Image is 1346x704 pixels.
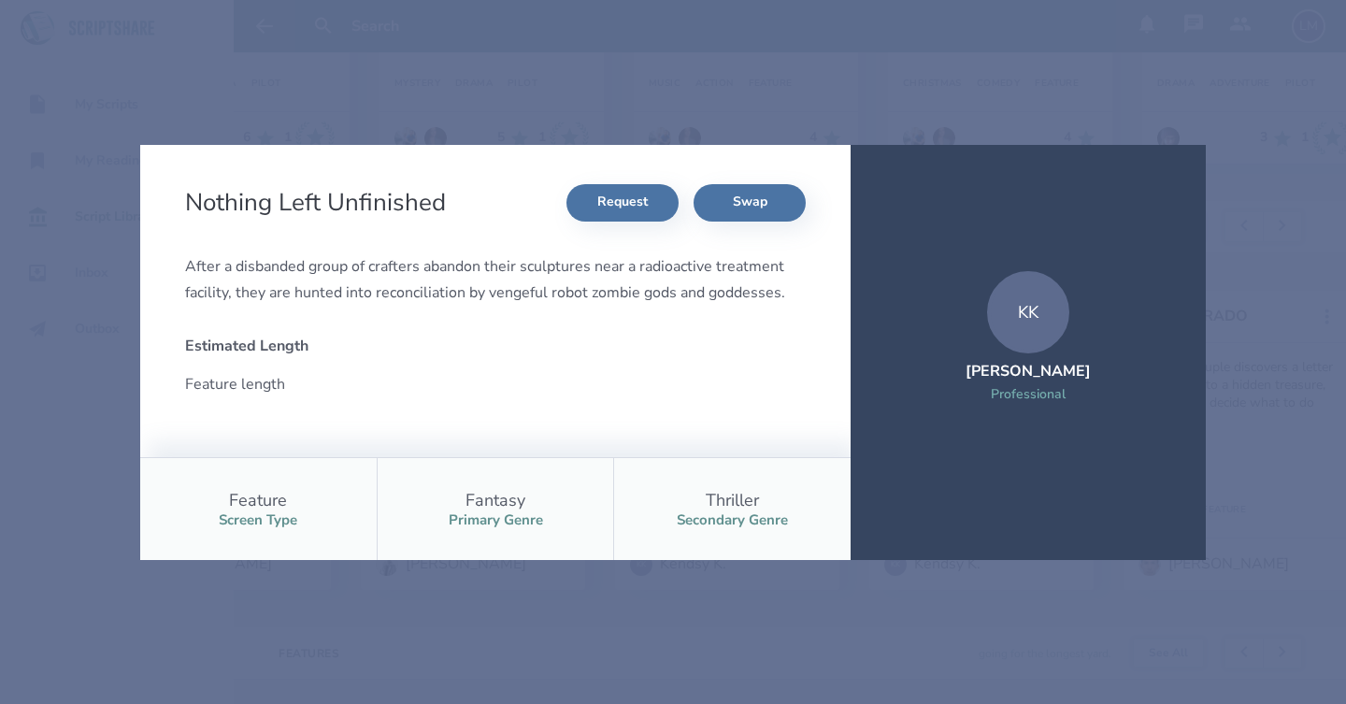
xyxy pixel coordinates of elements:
[185,336,480,356] div: Estimated Length
[465,489,525,511] div: Fantasy
[966,271,1091,425] a: KK[PERSON_NAME]Professional
[185,371,480,397] div: Feature length
[185,253,806,306] div: After a disbanded group of crafters abandon their sculptures near a radioactive treatment facilit...
[987,271,1069,353] div: KK
[229,489,287,511] div: Feature
[219,511,297,529] div: Screen Type
[706,489,759,511] div: Thriller
[566,184,679,222] button: Request
[966,385,1091,403] div: Professional
[677,511,788,529] div: Secondary Genre
[966,361,1091,381] div: [PERSON_NAME]
[694,184,806,222] button: Swap
[185,186,453,219] h2: Nothing Left Unfinished
[449,511,543,529] div: Primary Genre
